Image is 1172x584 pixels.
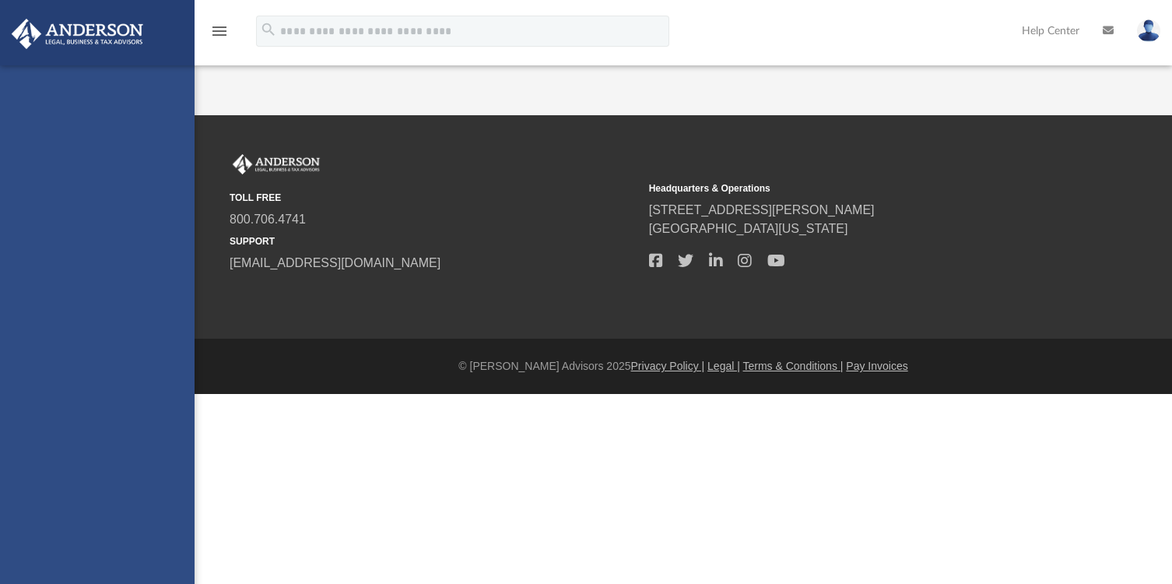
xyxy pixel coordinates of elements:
small: TOLL FREE [230,191,638,205]
i: menu [210,22,229,40]
a: [GEOGRAPHIC_DATA][US_STATE] [649,222,848,235]
a: [EMAIL_ADDRESS][DOMAIN_NAME] [230,256,440,269]
a: Terms & Conditions | [743,360,844,372]
img: Anderson Advisors Platinum Portal [7,19,148,49]
i: search [260,21,277,38]
a: Legal | [707,360,740,372]
div: © [PERSON_NAME] Advisors 2025 [195,358,1172,375]
a: Pay Invoices [846,360,907,372]
img: Anderson Advisors Platinum Portal [230,154,323,174]
a: menu [210,30,229,40]
a: Privacy Policy | [631,360,705,372]
a: [STREET_ADDRESS][PERSON_NAME] [649,203,875,216]
small: Headquarters & Operations [649,181,1058,195]
a: 800.706.4741 [230,213,306,226]
img: User Pic [1137,19,1160,42]
small: SUPPORT [230,234,638,248]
